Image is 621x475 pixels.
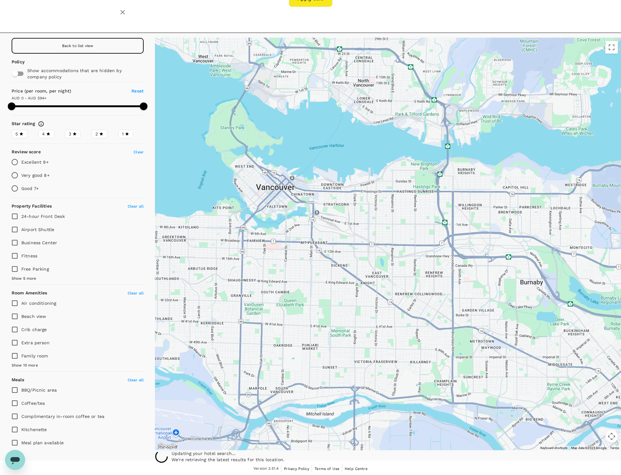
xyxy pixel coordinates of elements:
span: Clear [134,150,144,154]
span: Airport Shuttle [21,227,54,232]
p: Good 7+ [21,185,39,192]
span: Terms of Use [315,467,339,471]
span: Kitchenette [21,427,47,432]
span: Map data ©2025 Google [571,446,606,450]
span: Reset [131,88,144,93]
span: Air conditioning [21,301,56,306]
button: Keyboard shortcuts [540,446,567,450]
span: Fitness [21,253,37,258]
span: Extra person [21,340,50,345]
span: Coffee/tea [21,401,45,406]
a: Help Centre [345,465,368,472]
iframe: Button to launch messaging window [5,450,25,470]
span: Beach view [21,314,46,319]
span: 2 [95,131,98,137]
span: Show 10 more [12,362,38,369]
span: Back to list view [62,44,93,48]
span: AUD 0 - AUD 594+ [12,96,46,100]
a: Terms (opens in new tab) [610,446,619,450]
h6: Review score [12,149,41,156]
span: 4 [42,131,45,137]
img: Google [157,442,178,450]
span: 3 [69,131,71,137]
a: Open this area in Google Maps (opens a new window) [157,442,178,450]
svg: Star ratings are awarded to properties to represent the quality of services, facilities, and amen... [38,121,44,127]
a: Terms of Use [315,465,339,472]
button: Map camera controls [605,430,618,443]
span: Clear all [128,378,144,382]
span: Show 5 more [12,276,36,282]
h6: Meals [12,377,24,383]
span: 24-hour Front Desk [21,214,65,219]
p: Policy [12,59,20,65]
h6: Price (per room, per night) [12,88,111,95]
span: BBQ/Picnic area [21,388,57,393]
span: 5 [15,131,18,137]
span: Clear all [128,291,144,295]
span: Meal plan available [21,440,64,445]
span: Clear all [128,204,144,208]
span: 1 [122,131,124,137]
h6: Property Facilities [12,203,52,210]
a: Back to list view [12,38,144,54]
p: Show accommodations that are hidden by company policy [27,67,132,80]
button: Toggle fullscreen view [605,41,618,54]
h6: Room Amenities [12,290,47,297]
span: Complimentary in-room coffee or tea [21,414,104,419]
span: Version 3.51.4 [253,466,279,472]
span: Help Centre [345,467,368,471]
span: Free Parking [21,267,49,272]
h6: Star rating [12,120,35,127]
span: Crib charge [21,327,47,332]
p: Very good 8+ [21,172,50,178]
span: Family room [21,353,48,358]
span: Business Center [21,240,57,245]
span: Privacy Policy [284,467,309,471]
p: Excellent 9+ [21,159,49,165]
p: Updating your hotel search... [172,450,284,457]
p: We're retrieving the latest results for this location. [172,457,284,463]
a: Privacy Policy [284,465,309,472]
